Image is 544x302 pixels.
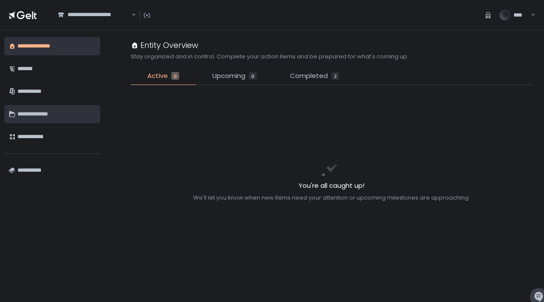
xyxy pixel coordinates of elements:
[290,71,328,81] span: Completed
[193,181,470,191] h2: You're all caught up!
[171,72,179,80] div: 0
[212,71,245,81] span: Upcoming
[58,19,131,27] input: Search for option
[131,53,408,61] h2: Stay organized and in control. Complete your action items and be prepared for what's coming up.
[147,71,168,81] span: Active
[131,39,198,51] div: Entity Overview
[249,72,257,80] div: 0
[52,6,136,24] div: Search for option
[331,72,339,80] div: 2
[193,194,470,202] div: We'll let you know when new items need your attention or upcoming milestones are approaching.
